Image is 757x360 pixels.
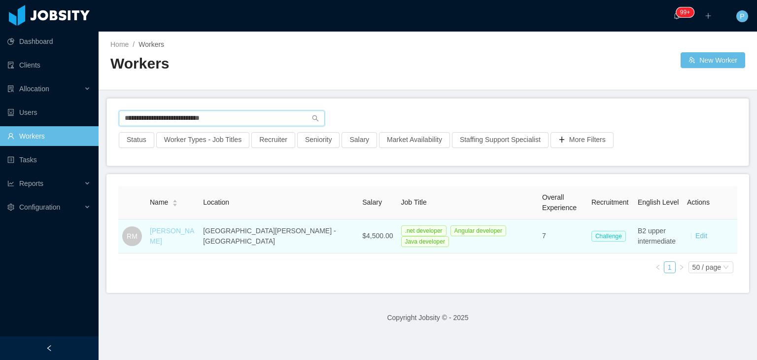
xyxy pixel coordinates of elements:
i: icon: down [723,264,729,271]
span: Challenge [591,231,626,242]
td: 7 [538,219,587,253]
a: Home [110,40,129,48]
span: English Level [638,198,679,206]
button: Worker Types - Job Titles [156,132,249,148]
span: $4,500.00 [362,232,393,240]
td: [GEOGRAPHIC_DATA][PERSON_NAME] - [GEOGRAPHIC_DATA] [199,219,358,253]
a: Edit [695,232,707,240]
span: / [133,40,135,48]
a: Challenge [591,232,630,240]
i: icon: solution [7,85,14,92]
h2: Workers [110,54,428,74]
li: Next Page [676,261,688,273]
button: Seniority [297,132,340,148]
li: 1 [664,261,676,273]
li: Previous Page [652,261,664,273]
span: Overall Experience [542,193,577,212]
span: Location [203,198,229,206]
span: Configuration [19,203,60,211]
footer: Copyright Jobsity © - 2025 [99,301,757,335]
button: Status [119,132,154,148]
button: Staffing Support Specialist [452,132,549,148]
button: Salary [342,132,377,148]
a: 1 [664,262,675,273]
span: Java developer [401,236,449,247]
i: icon: search [312,115,319,122]
td: B2 upper intermediate [634,219,683,253]
span: P [740,10,744,22]
span: Name [150,197,168,208]
button: icon: usergroup-addNew Worker [681,52,745,68]
a: icon: userWorkers [7,126,91,146]
span: Actions [687,198,710,206]
span: Angular developer [450,225,506,236]
div: Sort [172,198,178,205]
span: Job Title [401,198,427,206]
span: .net developer [401,225,447,236]
button: icon: plusMore Filters [551,132,614,148]
span: Allocation [19,85,49,93]
i: icon: right [679,264,685,270]
i: icon: left [655,264,661,270]
span: Recruitment [591,198,628,206]
i: icon: bell [673,12,680,19]
a: [PERSON_NAME] [150,227,194,245]
a: icon: auditClients [7,55,91,75]
i: icon: line-chart [7,180,14,187]
span: Workers [138,40,164,48]
div: 50 / page [692,262,721,273]
span: RM [127,226,138,246]
span: Reports [19,180,43,187]
i: icon: caret-down [172,202,178,205]
sup: 1702 [676,7,694,17]
a: icon: robotUsers [7,103,91,122]
i: icon: caret-up [172,199,178,202]
button: Recruiter [251,132,295,148]
a: icon: pie-chartDashboard [7,32,91,51]
i: icon: plus [705,12,712,19]
button: Market Availability [379,132,450,148]
a: icon: profileTasks [7,150,91,170]
i: icon: setting [7,204,14,211]
span: Salary [362,198,382,206]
